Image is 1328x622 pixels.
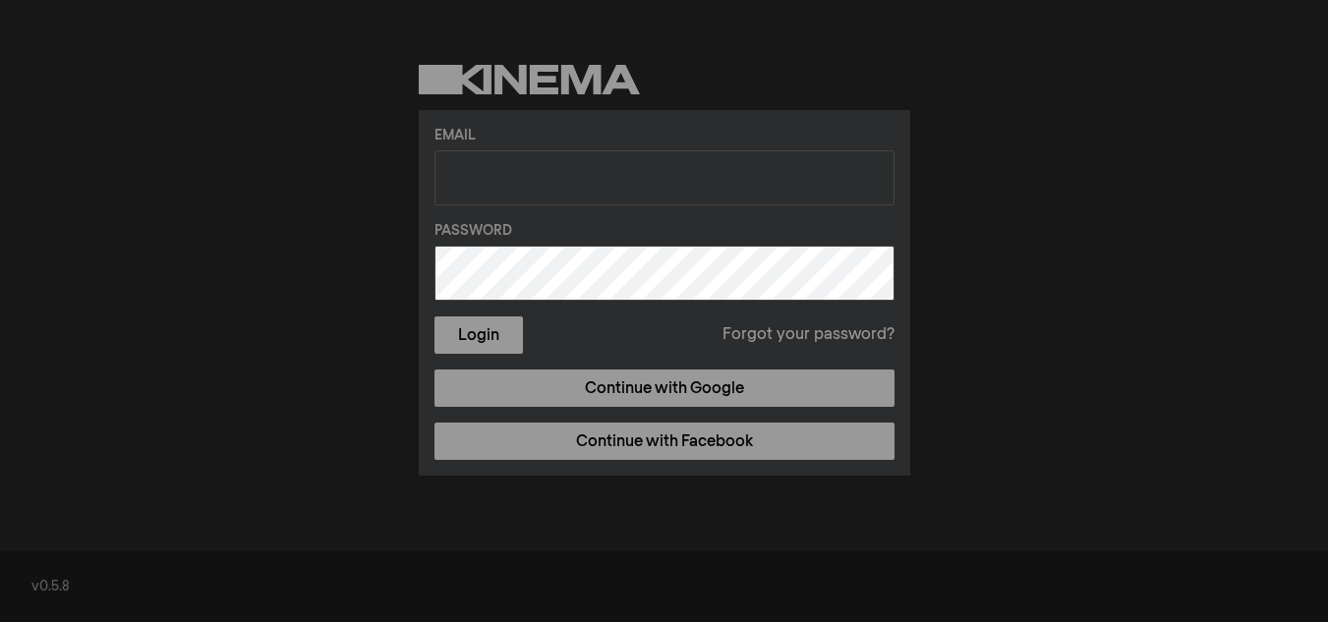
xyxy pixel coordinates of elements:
[434,126,895,146] label: Email
[434,221,895,242] label: Password
[722,323,895,347] a: Forgot your password?
[31,577,1297,597] div: v0.5.8
[434,423,895,460] a: Continue with Facebook
[434,316,523,354] button: Login
[434,369,895,407] a: Continue with Google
